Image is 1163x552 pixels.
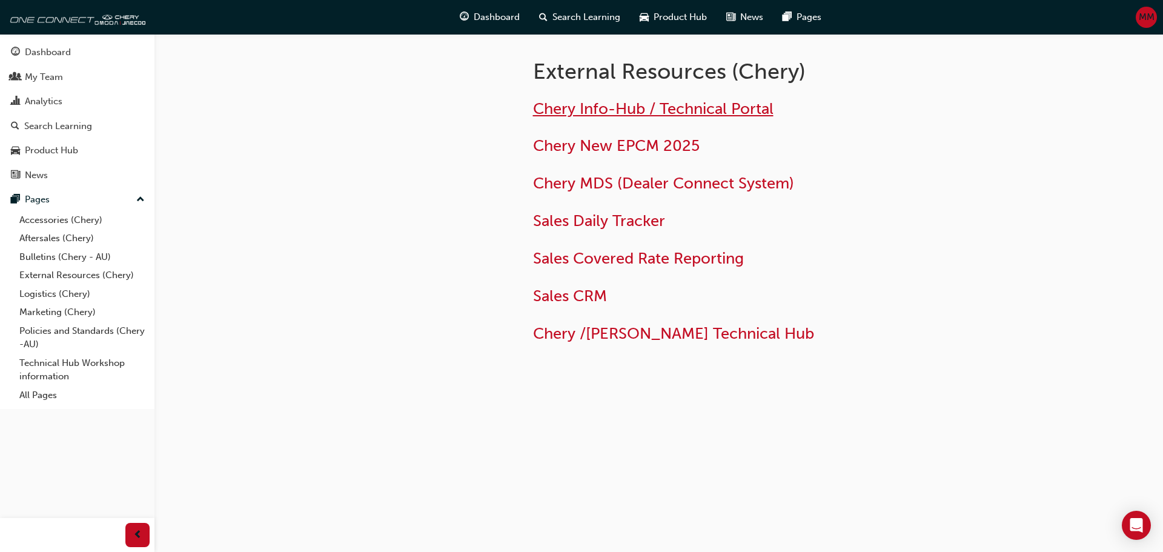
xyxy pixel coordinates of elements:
button: DashboardMy TeamAnalyticsSearch LearningProduct HubNews [5,39,150,188]
a: Bulletins (Chery - AU) [15,248,150,267]
span: Pages [797,10,821,24]
a: Sales Covered Rate Reporting [533,249,744,268]
a: Chery /[PERSON_NAME] Technical Hub [533,324,814,343]
div: Open Intercom Messenger [1122,511,1151,540]
span: car-icon [640,10,649,25]
div: Product Hub [25,144,78,158]
span: search-icon [539,10,548,25]
span: pages-icon [11,195,20,205]
span: prev-icon [133,528,142,543]
a: All Pages [15,386,150,405]
button: MM [1136,7,1157,28]
span: up-icon [136,192,145,208]
span: news-icon [726,10,735,25]
a: Logistics (Chery) [15,285,150,304]
a: Search Learning [5,115,150,138]
a: My Team [5,66,150,88]
span: News [740,10,763,24]
a: Product Hub [5,139,150,162]
a: car-iconProduct Hub [630,5,717,30]
span: guage-icon [460,10,469,25]
a: Accessories (Chery) [15,211,150,230]
a: news-iconNews [717,5,773,30]
a: Dashboard [5,41,150,64]
div: Pages [25,193,50,207]
img: oneconnect [6,5,145,29]
a: guage-iconDashboard [450,5,529,30]
div: Dashboard [25,45,71,59]
button: Pages [5,188,150,211]
a: Sales Daily Tracker [533,211,665,230]
span: chart-icon [11,96,20,107]
span: pages-icon [783,10,792,25]
a: Marketing (Chery) [15,303,150,322]
span: guage-icon [11,47,20,58]
a: News [5,164,150,187]
span: people-icon [11,72,20,83]
a: Chery Info-Hub / Technical Portal [533,99,774,118]
span: MM [1139,10,1155,24]
a: Policies and Standards (Chery -AU) [15,322,150,354]
a: Chery New EPCM 2025 [533,136,700,155]
div: Analytics [25,95,62,108]
span: Product Hub [654,10,707,24]
span: search-icon [11,121,19,132]
div: My Team [25,70,63,84]
div: Search Learning [24,119,92,133]
a: External Resources (Chery) [15,266,150,285]
div: News [25,168,48,182]
span: Dashboard [474,10,520,24]
h1: External Resources (Chery) [533,58,930,85]
a: Analytics [5,90,150,113]
a: pages-iconPages [773,5,831,30]
a: Chery MDS (Dealer Connect System) [533,174,794,193]
span: news-icon [11,170,20,181]
a: Aftersales (Chery) [15,229,150,248]
span: car-icon [11,145,20,156]
a: Sales CRM [533,287,607,305]
a: Technical Hub Workshop information [15,354,150,386]
a: search-iconSearch Learning [529,5,630,30]
span: Search Learning [552,10,620,24]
